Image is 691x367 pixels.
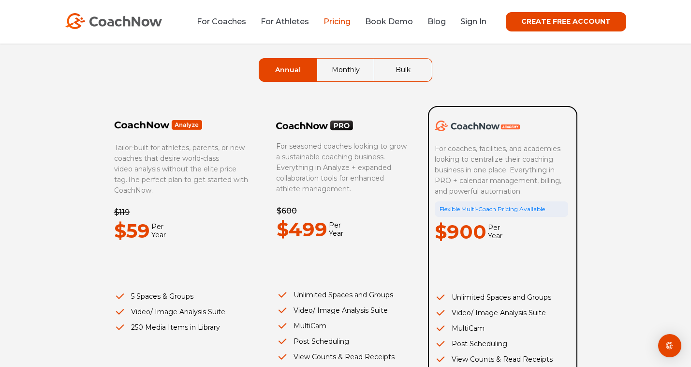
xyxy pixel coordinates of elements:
li: Video/ Image Analysis Suite [435,307,568,318]
p: $59 [114,216,150,246]
del: $600 [277,206,297,215]
li: MultiCam [277,321,410,331]
a: For Coaches [197,17,246,26]
span: Per Year [150,223,166,239]
img: CoachNow PRO Logo Black [276,120,353,131]
span: For coaches, facilities, and academies looking to centralize their coaching business in one place... [435,144,563,196]
li: View Counts & Read Receipts [277,352,410,362]
a: Sign In [460,17,486,26]
iframe: Embedded CTA [435,259,556,280]
li: 250 Media Items in Library [114,322,248,333]
li: Video/ Image Analysis Suite [277,305,410,316]
img: Frame [114,120,203,130]
li: Post Scheduling [277,336,410,347]
img: CoachNow Academy Logo [435,121,520,131]
span: The perfect plan to get started with CoachNow. [114,175,248,195]
a: Blog [427,17,446,26]
div: Flexible Multi-Coach Pricing Available [435,201,568,217]
a: Bulk [374,59,432,81]
span: Per Year [486,224,502,240]
p: $499 [277,214,327,245]
li: Video/ Image Analysis Suite [114,306,248,317]
a: For Athletes [261,17,309,26]
div: Open Intercom Messenger [658,334,681,357]
li: Unlimited Spaces and Groups [435,292,568,303]
li: MultiCam [435,323,568,334]
li: Unlimited Spaces and Groups [277,290,410,300]
li: View Counts & Read Receipts [435,354,568,365]
a: Annual [259,59,317,81]
li: Post Scheduling [435,338,568,349]
iframe: Embedded CTA [277,257,397,277]
span: Tailor-built for athletes, parents, or new coaches that desire world-class video analysis without... [114,143,245,184]
a: CREATE FREE ACCOUNT [506,12,626,31]
del: $119 [114,208,130,217]
a: Monthly [317,59,374,81]
a: Book Demo [365,17,413,26]
p: $900 [435,217,486,247]
iframe: Embedded CTA [114,258,235,279]
p: For seasoned coaches looking to grow a sustainable coaching business. Everything in Analyze + exp... [276,141,410,194]
img: CoachNow Logo [65,13,162,29]
span: Per Year [327,221,343,238]
li: 5 Spaces & Groups [114,291,248,302]
a: Pricing [323,17,351,26]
